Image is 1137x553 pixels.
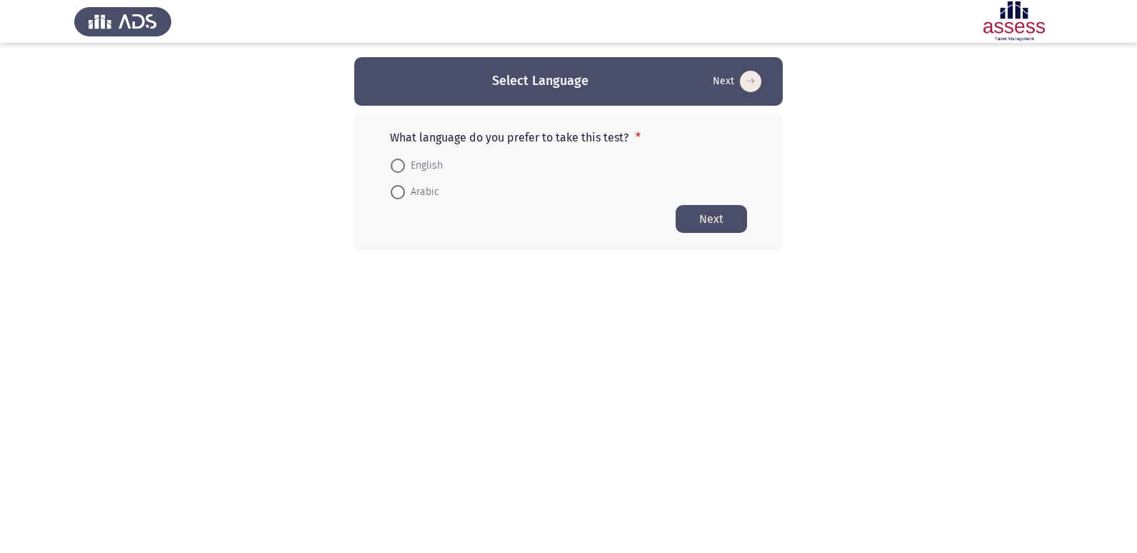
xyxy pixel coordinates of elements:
[405,157,443,174] span: English
[492,72,588,90] h3: Select Language
[708,70,766,93] button: Start assessment
[390,131,747,144] p: What language do you prefer to take this test?
[405,184,439,201] span: Arabic
[676,205,747,233] button: Start assessment
[74,1,171,41] img: Assess Talent Management logo
[966,1,1063,41] img: Assessment logo of OCM R1 ASSESS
